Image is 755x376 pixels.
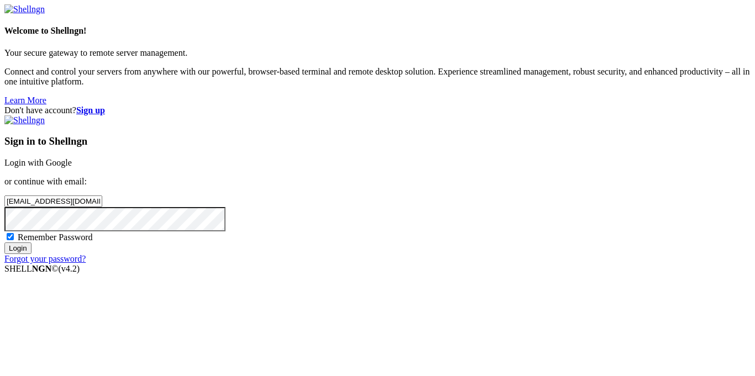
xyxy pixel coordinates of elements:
[4,4,45,14] img: Shellngn
[4,26,751,36] h4: Welcome to Shellngn!
[4,242,32,254] input: Login
[4,264,80,273] span: SHELL ©
[18,232,93,242] span: Remember Password
[4,67,751,87] p: Connect and control your servers from anywhere with our powerful, browser-based terminal and remo...
[59,264,80,273] span: 4.2.0
[4,48,751,58] p: Your secure gateway to remote server management.
[4,254,86,263] a: Forgot your password?
[76,105,105,115] a: Sign up
[7,233,14,240] input: Remember Password
[4,135,751,147] h3: Sign in to Shellngn
[32,264,52,273] b: NGN
[4,105,751,115] div: Don't have account?
[4,177,751,187] p: or continue with email:
[4,96,46,105] a: Learn More
[4,158,72,167] a: Login with Google
[4,195,102,207] input: Email address
[4,115,45,125] img: Shellngn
